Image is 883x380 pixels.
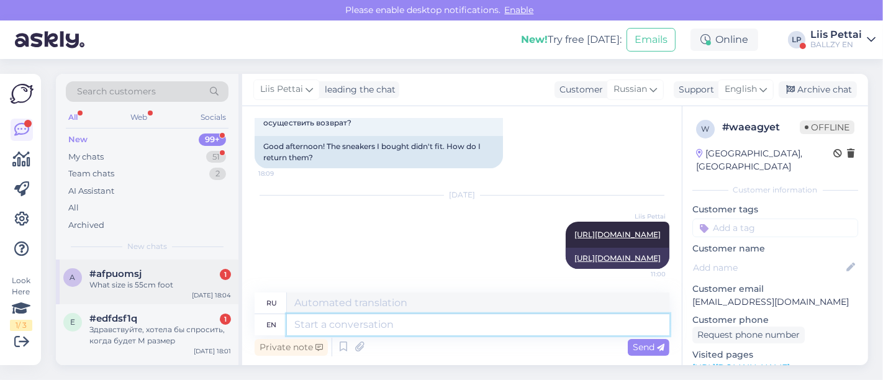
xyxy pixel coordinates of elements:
p: [EMAIL_ADDRESS][DOMAIN_NAME] [692,296,858,309]
div: [DATE] [255,189,669,201]
a: [URL][DOMAIN_NAME] [574,253,661,263]
div: # waeagyet [722,120,800,135]
div: All [66,109,80,125]
span: e [70,317,75,327]
div: What size is 55cm foot [89,279,231,291]
div: leading the chat [320,83,396,96]
span: Liis Pettai [619,212,666,221]
span: #edfdsf1q [89,313,137,324]
span: a [70,273,76,282]
span: Search customers [77,85,156,98]
div: 1 [220,314,231,325]
div: ru [266,292,277,314]
div: All [68,202,79,214]
div: Try free [DATE]: [521,32,622,47]
div: Socials [198,109,229,125]
img: Askly Logo [10,84,34,104]
p: Visited pages [692,348,858,361]
div: Здравствуйте, хотела бы спросить, когда будет М размер [89,324,231,346]
span: Enable [501,4,538,16]
div: 2 [209,168,226,180]
input: Add a tag [692,219,858,237]
b: New! [521,34,548,45]
a: [URL][DOMAIN_NAME] [692,362,790,373]
input: Add name [693,261,844,274]
div: 51 [206,151,226,163]
div: BALLZY EN [810,40,862,50]
div: Team chats [68,168,114,180]
div: [GEOGRAPHIC_DATA], [GEOGRAPHIC_DATA] [696,147,833,173]
a: [URL][DOMAIN_NAME] [574,230,661,239]
div: Liis Pettai [810,30,862,40]
div: [DATE] 18:04 [192,291,231,300]
span: 11:00 [619,269,666,279]
div: Archive chat [779,81,857,98]
span: Russian [614,83,647,96]
div: en [267,314,277,335]
p: Customer tags [692,203,858,216]
div: 1 / 3 [10,320,32,331]
div: AI Assistant [68,185,114,197]
p: Customer email [692,283,858,296]
div: [DATE] 18:01 [194,346,231,356]
span: Liis Pettai [260,83,303,96]
div: 99+ [199,133,226,146]
div: Archived [68,219,104,232]
span: New chats [127,241,167,252]
p: Customer phone [692,314,858,327]
p: Customer name [692,242,858,255]
span: English [725,83,757,96]
div: Good afternoon! The sneakers I bought didn't fit. How do I return them? [255,136,503,168]
div: 1 [220,269,231,280]
div: Request phone number [692,327,805,343]
span: 18:09 [258,169,305,178]
span: Send [633,342,664,353]
div: LP [788,31,805,48]
div: Online [691,29,758,51]
div: Private note [255,339,328,356]
span: #afpuomsj [89,268,142,279]
span: Offline [800,120,854,134]
a: Liis PettaiBALLZY EN [810,30,876,50]
button: Emails [627,28,676,52]
div: Web [129,109,150,125]
div: Look Here [10,275,32,331]
div: Support [674,83,714,96]
div: Customer information [692,184,858,196]
div: My chats [68,151,104,163]
span: w [702,124,710,133]
div: Customer [555,83,603,96]
div: New [68,133,88,146]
